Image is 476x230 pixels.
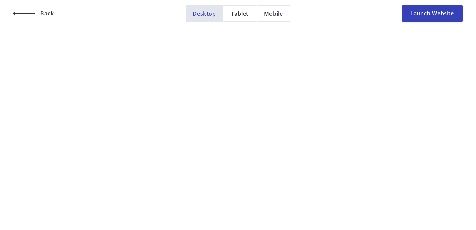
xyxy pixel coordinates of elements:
a: Launch Website [402,5,463,22]
a: Desktop [186,5,223,22]
a: Mobile [257,5,290,22]
a: Tablet [223,5,257,22]
span: Back [39,11,54,16]
a: Back [13,5,156,22]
